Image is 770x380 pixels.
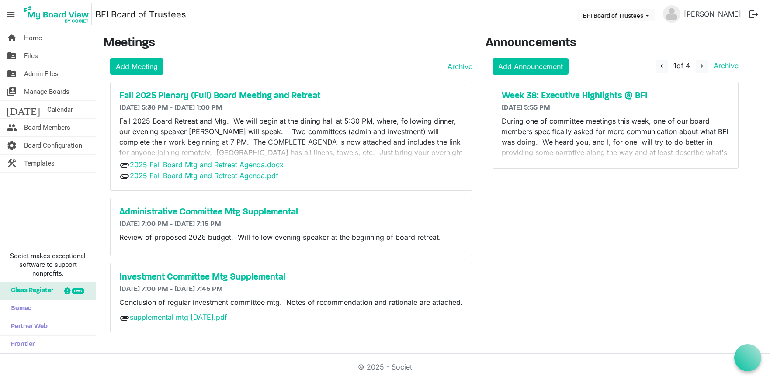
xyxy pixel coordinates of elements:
[119,313,130,323] span: attachment
[7,65,17,83] span: folder_shared
[663,5,680,23] img: no-profile-picture.svg
[486,36,746,51] h3: Announcements
[696,60,708,73] button: navigate_next
[119,160,130,170] span: attachment
[119,232,463,242] p: Review of proposed 2026 budget. Will follow evening speaker at the beginning of board retreat.
[24,29,42,47] span: Home
[119,207,463,218] a: Administrative Committee Mtg Supplemental
[110,58,163,75] a: Add Meeting
[130,313,227,321] a: supplemental mtg [DATE].pdf
[358,363,412,371] a: © 2025 - Societ
[47,101,73,118] span: Calendar
[493,58,569,75] a: Add Announcement
[7,137,17,154] span: settings
[7,318,48,335] span: Partner Web
[680,5,745,23] a: [PERSON_NAME]
[7,101,40,118] span: [DATE]
[7,282,53,300] span: Glass Register
[656,60,668,73] button: navigate_before
[95,6,186,23] a: BFI Board of Trustees
[673,61,690,70] span: of 4
[24,137,82,154] span: Board Configuration
[130,171,278,180] a: 2025 Fall Board Mtg and Retreat Agenda.pdf
[21,3,92,25] img: My Board View Logo
[119,171,130,182] span: attachment
[7,47,17,65] span: folder_shared
[119,297,463,307] p: Conclusion of regular investment committee mtg. Notes of recommendation and rationale are attached.
[502,91,729,101] a: Week 38: Executive Highlights @ BFI
[119,104,463,112] h6: [DATE] 5:30 PM - [DATE] 1:00 PM
[4,252,92,278] span: Societ makes exceptional software to support nonprofits.
[130,160,284,169] a: 2025 Fall Board Mtg and Retreat Agenda.docx
[24,83,69,100] span: Manage Boards
[7,29,17,47] span: home
[745,5,763,24] button: logout
[119,285,463,294] h6: [DATE] 7:00 PM - [DATE] 7:45 PM
[3,6,19,23] span: menu
[7,155,17,172] span: construction
[502,104,550,111] span: [DATE] 5:55 PM
[7,336,35,353] span: Frontier
[21,3,95,25] a: My Board View Logo
[577,9,655,21] button: BFI Board of Trustees dropdownbutton
[7,83,17,100] span: switch_account
[7,119,17,136] span: people
[710,61,739,70] a: Archive
[119,116,463,168] p: Fall 2025 Board Retreat and Mtg. We will begin at the dining hall at 5:30 PM, where, following di...
[502,116,729,168] p: During one of committee meetings this week, one of our board members specifically asked for more ...
[24,47,38,65] span: Files
[673,61,676,70] span: 1
[7,300,31,318] span: Sumac
[698,62,706,70] span: navigate_next
[24,119,70,136] span: Board Members
[24,65,59,83] span: Admin Files
[103,36,472,51] h3: Meetings
[119,272,463,283] a: Investment Committee Mtg Supplemental
[119,91,463,101] a: Fall 2025 Plenary (Full) Board Meeting and Retreat
[119,220,463,228] h6: [DATE] 7:00 PM - [DATE] 7:15 PM
[658,62,666,70] span: navigate_before
[444,61,472,72] a: Archive
[24,155,55,172] span: Templates
[72,288,84,294] div: new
